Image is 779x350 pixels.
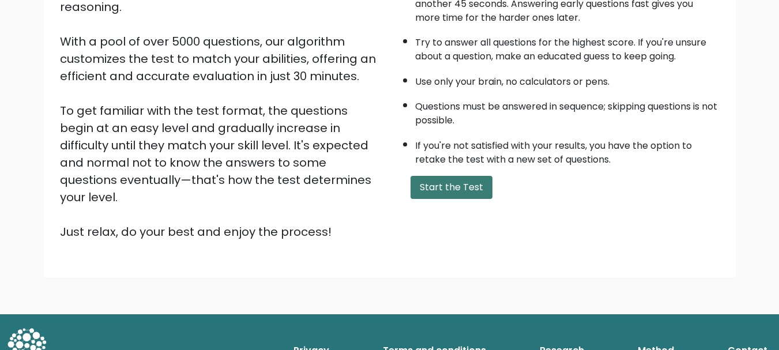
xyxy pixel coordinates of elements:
[415,30,720,63] li: Try to answer all questions for the highest score. If you're unsure about a question, make an edu...
[415,133,720,167] li: If you're not satisfied with your results, you have the option to retake the test with a new set ...
[415,69,720,89] li: Use only your brain, no calculators or pens.
[411,176,492,199] button: Start the Test
[415,94,720,127] li: Questions must be answered in sequence; skipping questions is not possible.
